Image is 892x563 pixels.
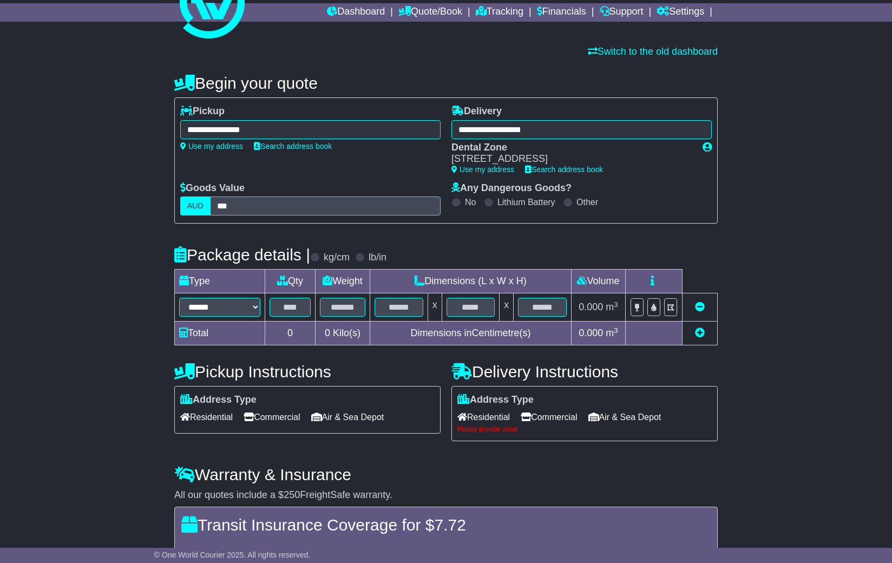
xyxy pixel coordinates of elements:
[180,197,211,215] label: AUD
[180,409,233,425] span: Residential
[174,74,718,92] h4: Begin your quote
[695,302,705,312] a: Remove this item
[476,3,523,22] a: Tracking
[457,425,712,433] div: Please provide value
[571,270,625,293] td: Volume
[695,328,705,338] a: Add new item
[265,322,316,345] td: 0
[600,3,644,22] a: Support
[576,197,598,207] label: Other
[316,270,370,293] td: Weight
[325,328,330,338] span: 0
[265,270,316,293] td: Qty
[588,409,661,425] span: Air & Sea Depot
[370,270,571,293] td: Dimensions (L x W x H)
[180,182,245,194] label: Goods Value
[521,409,577,425] span: Commercial
[657,3,704,22] a: Settings
[398,3,462,22] a: Quote/Book
[500,293,514,322] td: x
[614,326,618,335] sup: 3
[175,270,265,293] td: Type
[311,409,384,425] span: Air & Sea Depot
[180,394,257,406] label: Address Type
[244,409,300,425] span: Commercial
[316,322,370,345] td: Kilo(s)
[451,182,572,194] label: Any Dangerous Goods?
[451,165,514,174] a: Use my address
[180,106,225,117] label: Pickup
[457,409,510,425] span: Residential
[614,300,618,309] sup: 3
[327,3,385,22] a: Dashboard
[284,489,300,500] span: 250
[180,142,243,150] a: Use my address
[606,328,618,338] span: m
[154,551,311,559] span: © One World Courier 2025. All rights reserved.
[537,3,586,22] a: Financials
[254,142,332,150] a: Search address book
[588,46,718,57] a: Switch to the old dashboard
[451,153,692,165] div: [STREET_ADDRESS]
[175,322,265,345] td: Total
[451,106,502,117] label: Delivery
[497,197,555,207] label: Lithium Battery
[465,197,476,207] label: No
[434,516,465,534] span: 7.72
[324,252,350,264] label: kg/cm
[457,394,534,406] label: Address Type
[451,363,718,381] h4: Delivery Instructions
[174,363,441,381] h4: Pickup Instructions
[174,466,718,483] h4: Warranty & Insurance
[174,489,718,501] div: All our quotes include a $ FreightSafe warranty.
[579,328,603,338] span: 0.000
[606,302,618,312] span: m
[579,302,603,312] span: 0.000
[428,293,442,322] td: x
[369,252,386,264] label: lb/in
[370,322,571,345] td: Dimensions in Centimetre(s)
[451,142,692,154] div: Dental Zone
[181,516,711,534] h4: Transit Insurance Coverage for $
[174,246,310,264] h4: Package details |
[525,165,603,174] a: Search address book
